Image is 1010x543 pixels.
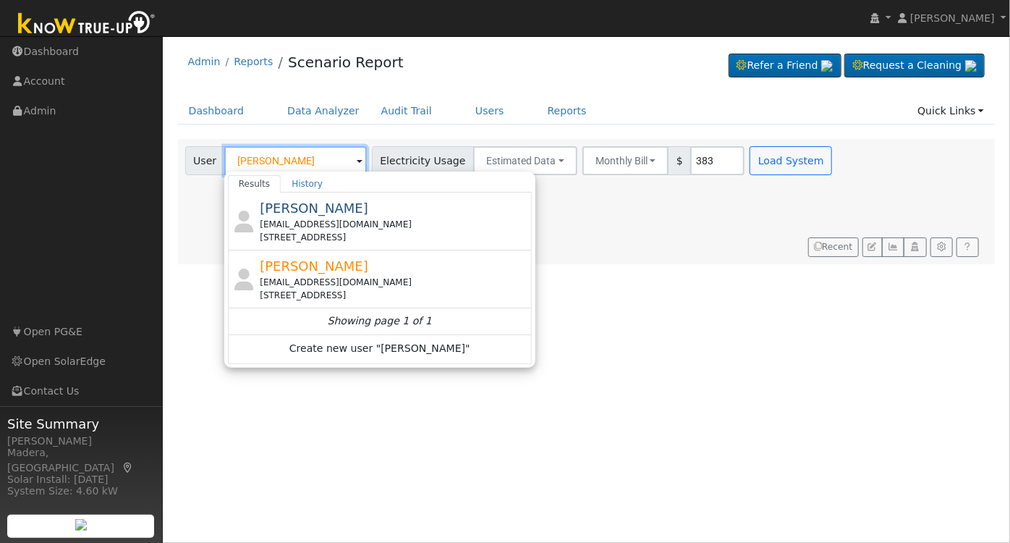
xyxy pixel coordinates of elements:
a: Request a Cleaning [844,54,985,78]
span: [PERSON_NAME] [260,258,368,274]
button: Login As [904,237,926,258]
span: Site Summary [7,414,155,434]
a: Results [228,175,281,193]
a: Scenario Report [288,54,404,71]
button: Recent [808,237,859,258]
img: retrieve [75,519,87,531]
a: Reports [234,56,273,67]
div: [STREET_ADDRESS] [260,231,528,244]
div: [EMAIL_ADDRESS][DOMAIN_NAME] [260,276,528,289]
a: Audit Trail [370,98,443,125]
a: Reports [537,98,598,125]
a: Dashboard [178,98,255,125]
button: Multi-Series Graph [882,237,904,258]
a: History [281,175,334,193]
a: Refer a Friend [729,54,841,78]
a: Help Link [956,237,979,258]
div: Solar Install: [DATE] [7,472,155,487]
button: Monthly Bill [582,146,669,175]
span: [PERSON_NAME] [260,201,368,216]
button: Load System [750,146,832,175]
img: retrieve [821,60,833,72]
div: [STREET_ADDRESS] [260,289,528,302]
button: Edit User [862,237,883,258]
span: User [185,146,225,175]
div: [EMAIL_ADDRESS][DOMAIN_NAME] [260,218,528,231]
a: Quick Links [907,98,995,125]
div: System Size: 4.60 kW [7,484,155,499]
input: Select a User [224,146,367,175]
button: Estimated Data [473,146,577,175]
span: Electricity Usage [372,146,474,175]
a: Data Analyzer [276,98,370,125]
a: Map [122,462,135,473]
img: Know True-Up [11,8,163,41]
a: Users [464,98,515,125]
img: retrieve [965,60,977,72]
span: [PERSON_NAME] [910,12,995,24]
div: [PERSON_NAME] [7,434,155,449]
span: $ [668,146,691,175]
span: Create new user "[PERSON_NAME]" [289,341,470,358]
div: Madera, [GEOGRAPHIC_DATA] [7,445,155,476]
i: Showing page 1 of 1 [328,313,432,329]
a: Admin [188,56,221,67]
button: Settings [930,237,953,258]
